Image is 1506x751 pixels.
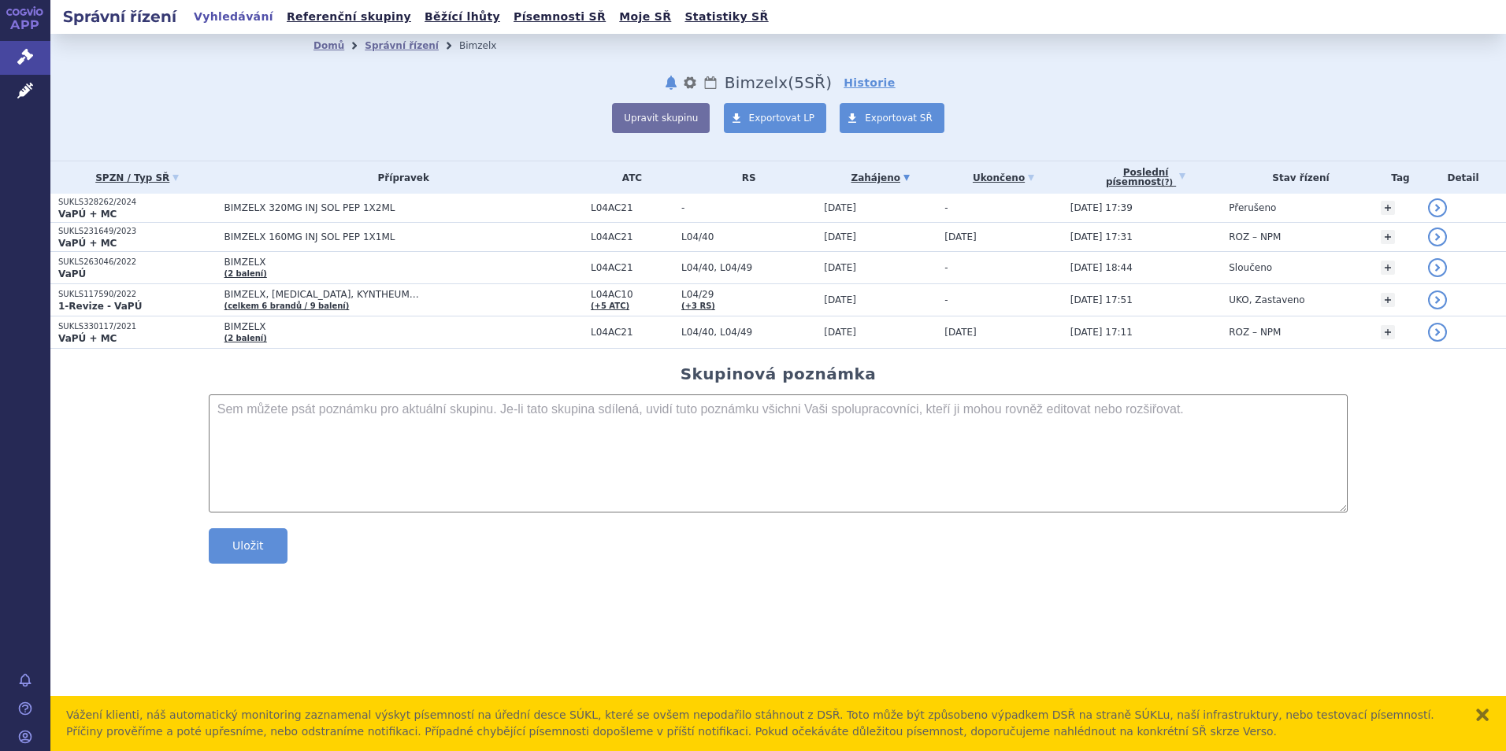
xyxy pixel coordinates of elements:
[682,73,698,92] button: nastavení
[591,327,673,338] span: L04AC21
[681,364,877,383] h2: Skupinová poznámka
[591,262,673,273] span: L04AC21
[189,6,278,28] a: Vyhledávání
[840,103,944,133] a: Exportovat SŘ
[681,327,816,338] span: L04/40, L04/49
[58,257,217,268] p: SUKLS263046/2022
[224,321,583,332] span: BIMZELX
[66,707,1459,740] div: Vážení klienti, náš automatický monitoring zaznamenal výskyt písemností na úřední desce SÚKL, kte...
[612,103,710,133] button: Upravit skupinu
[944,262,948,273] span: -
[58,321,217,332] p: SUKLS330117/2021
[224,334,267,342] a: (2 balení)
[865,113,933,124] span: Exportovat SŘ
[944,167,1063,189] a: Ukončeno
[50,6,189,28] h2: Správní řízení
[824,262,856,273] span: [DATE]
[591,289,673,300] span: L04AC10
[420,6,505,28] a: Běžící lhůty
[788,73,832,92] span: ( SŘ)
[58,226,217,237] p: SUKLS231649/2023
[681,289,816,300] span: L04/29
[944,231,977,242] span: [DATE]
[217,161,583,194] th: Přípravek
[1229,327,1281,338] span: ROZ – NPM
[1373,161,1420,194] th: Tag
[1229,262,1272,273] span: Sloučeno
[1381,201,1395,215] a: +
[824,294,856,305] span: [DATE]
[1229,231,1281,242] span: ROZ – NPM
[724,103,827,133] a: Exportovat LP
[58,333,117,344] strong: VaPÚ + MC
[58,301,142,312] strong: 1-Revize - VaPÚ
[1070,231,1133,242] span: [DATE] 17:31
[209,528,287,564] button: Uložit
[844,75,896,91] a: Historie
[681,231,816,242] span: L04/40
[1381,261,1395,275] a: +
[591,302,629,310] a: (+5 ATC)
[1070,327,1133,338] span: [DATE] 17:11
[224,202,583,213] span: BIMZELX 320MG INJ SOL PEP 1X2ML
[663,73,679,92] button: notifikace
[224,302,350,310] a: (celkem 6 brandů / 9 balení)
[224,257,583,268] span: BIMZELX
[944,202,948,213] span: -
[591,202,673,213] span: L04AC21
[749,113,815,124] span: Exportovat LP
[583,161,673,194] th: ATC
[1229,294,1304,305] span: UKO, Zastaveno
[1420,161,1506,194] th: Detail
[681,202,816,213] span: -
[824,327,856,338] span: [DATE]
[824,167,937,189] a: Zahájeno
[725,73,788,92] span: Bimzelx
[58,197,217,208] p: SUKLS328262/2024
[1474,707,1490,723] button: zavřít
[1161,178,1173,187] abbr: (?)
[509,6,610,28] a: Písemnosti SŘ
[680,6,773,28] a: Statistiky SŘ
[1428,228,1447,246] a: detail
[944,294,948,305] span: -
[459,34,517,57] li: Bimzelx
[224,231,583,242] span: BIMZELX 160MG INJ SOL PEP 1X1ML
[224,289,583,300] span: BIMZELX, [MEDICAL_DATA], KYNTHEUM…
[365,40,439,51] a: Správní řízení
[1221,161,1373,194] th: Stav řízení
[824,231,856,242] span: [DATE]
[1070,202,1133,213] span: [DATE] 17:39
[824,202,856,213] span: [DATE]
[58,238,117,249] strong: VaPÚ + MC
[1428,323,1447,342] a: detail
[313,40,344,51] a: Domů
[1381,230,1395,244] a: +
[58,167,217,189] a: SPZN / Typ SŘ
[1070,294,1133,305] span: [DATE] 17:51
[1229,202,1276,213] span: Přerušeno
[591,231,673,242] span: L04AC21
[681,302,715,310] a: (+3 RS)
[673,161,816,194] th: RS
[681,262,816,273] span: L04/40, L04/49
[1428,198,1447,217] a: detail
[1428,290,1447,309] a: detail
[794,73,804,92] span: 5
[282,6,416,28] a: Referenční skupiny
[58,289,217,300] p: SUKLS117590/2022
[614,6,676,28] a: Moje SŘ
[1428,258,1447,277] a: detail
[1070,161,1221,194] a: Poslednípísemnost(?)
[224,269,267,278] a: (2 balení)
[58,209,117,220] strong: VaPÚ + MC
[1381,293,1395,307] a: +
[1070,262,1133,273] span: [DATE] 18:44
[1381,325,1395,339] a: +
[703,73,718,92] a: Lhůty
[58,268,86,279] strong: VaPÚ
[944,327,977,338] span: [DATE]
